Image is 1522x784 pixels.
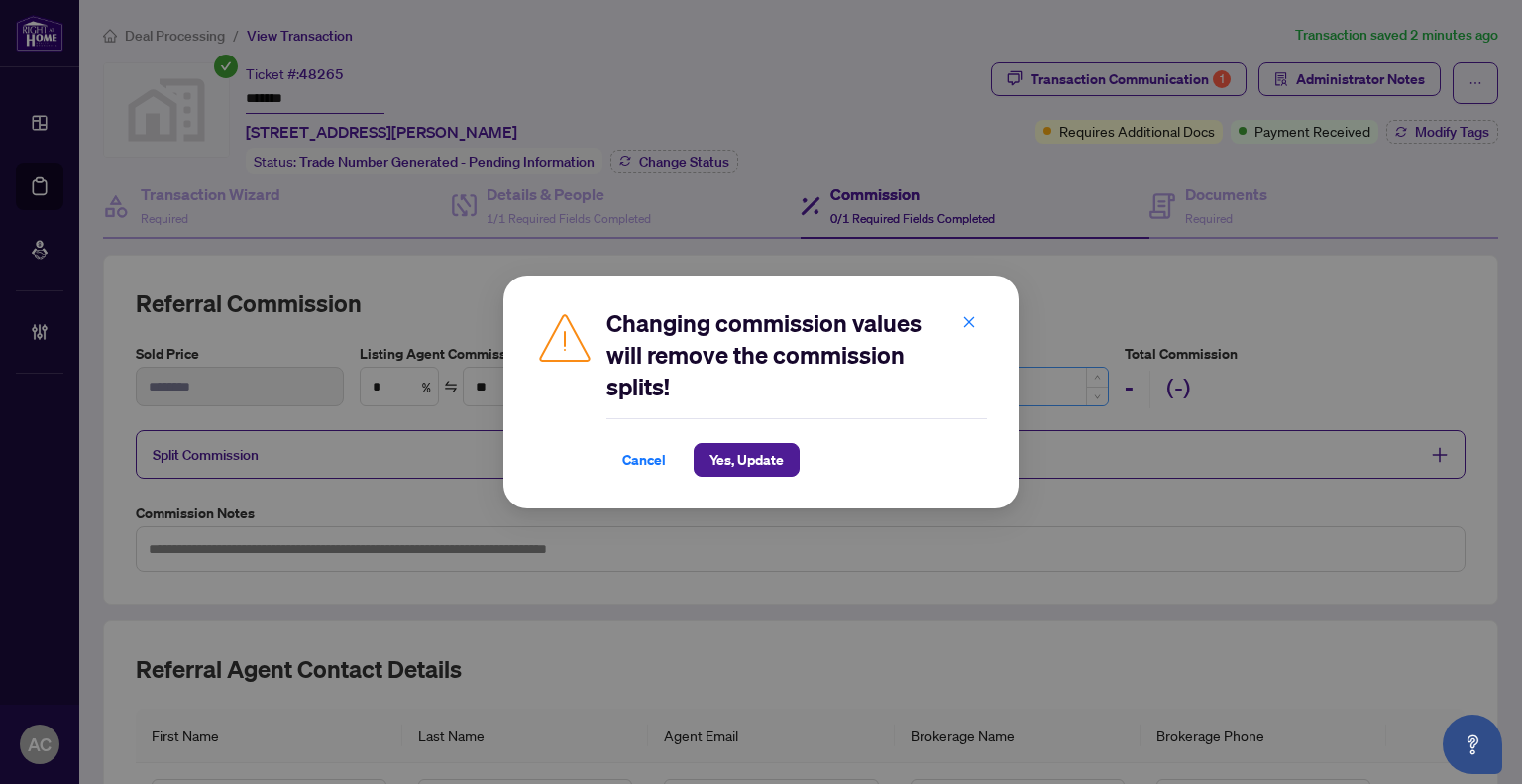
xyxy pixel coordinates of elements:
[606,307,987,402] h2: Changing commission values will remove the commission splits!
[606,443,682,477] button: Cancel
[535,307,595,367] img: Caution Icon
[962,315,976,329] span: close
[709,444,784,476] span: Yes, Update
[1443,715,1502,774] button: Open asap
[622,444,666,476] span: Cancel
[694,443,800,477] button: Yes, Update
